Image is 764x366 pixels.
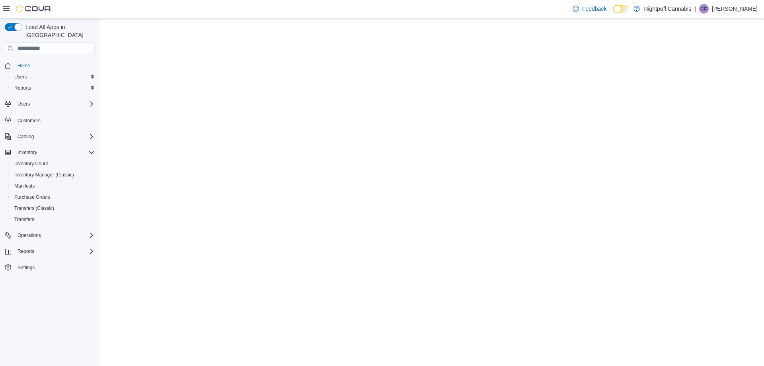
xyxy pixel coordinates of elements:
input: Dark Mode [613,5,630,13]
a: Inventory Manager (Classic) [11,170,77,180]
span: Customers [14,115,95,125]
p: [PERSON_NAME] [712,4,758,14]
button: Purchase Orders [8,192,98,203]
button: Inventory Count [8,158,98,169]
span: Reports [18,248,34,254]
button: Home [2,60,98,71]
a: Inventory Count [11,159,51,168]
button: Inventory [2,147,98,158]
nav: Complex example [5,57,95,294]
span: Operations [18,232,41,239]
button: Users [14,99,33,109]
span: Home [18,63,30,69]
button: Reports [14,247,37,256]
span: Transfers [14,216,34,223]
span: Home [14,61,95,70]
span: Purchase Orders [11,192,95,202]
span: Transfers (Classic) [14,205,54,211]
img: Cova [16,5,52,13]
span: Manifests [14,183,35,189]
span: Inventory [18,149,37,156]
a: Users [11,72,30,82]
button: Transfers [8,214,98,225]
span: Catalog [14,132,95,141]
button: Reports [8,82,98,94]
a: Feedback [569,1,610,17]
span: Users [14,74,27,80]
span: Feedback [582,5,606,13]
button: Operations [2,230,98,241]
span: Transfers (Classic) [11,204,95,213]
span: Transfers [11,215,95,224]
button: Inventory [14,148,40,157]
span: Reports [14,247,95,256]
a: Settings [14,263,38,272]
p: | [694,4,696,14]
a: Home [14,61,33,70]
a: Transfers (Classic) [11,204,57,213]
span: Load All Apps in [GEOGRAPHIC_DATA] [22,23,95,39]
button: Users [2,98,98,110]
span: Settings [18,264,35,271]
a: Customers [14,116,44,125]
span: Manifests [11,181,95,191]
p: Rightpuff Cannabis [644,4,691,14]
span: CC [700,4,707,14]
button: Reports [2,246,98,257]
span: Purchase Orders [14,194,51,200]
span: Inventory Manager (Classic) [14,172,74,178]
span: Catalog [18,133,34,140]
button: Settings [2,262,98,273]
span: Inventory Count [11,159,95,168]
span: Operations [14,231,95,240]
button: Inventory Manager (Classic) [8,169,98,180]
span: Users [18,101,30,107]
a: Transfers [11,215,37,224]
a: Reports [11,83,34,93]
button: Transfers (Classic) [8,203,98,214]
button: Customers [2,114,98,126]
span: Users [14,99,95,109]
span: Reports [11,83,95,93]
button: Manifests [8,180,98,192]
button: Catalog [14,132,37,141]
span: Settings [14,262,95,272]
button: Catalog [2,131,98,142]
span: Inventory [14,148,95,157]
span: Reports [14,85,31,91]
span: Inventory Count [14,160,48,167]
span: Customers [18,117,41,124]
a: Manifests [11,181,38,191]
a: Purchase Orders [11,192,54,202]
span: Users [11,72,95,82]
button: Operations [14,231,44,240]
span: Inventory Manager (Classic) [11,170,95,180]
button: Users [8,71,98,82]
div: Corey Casimir [699,4,709,14]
